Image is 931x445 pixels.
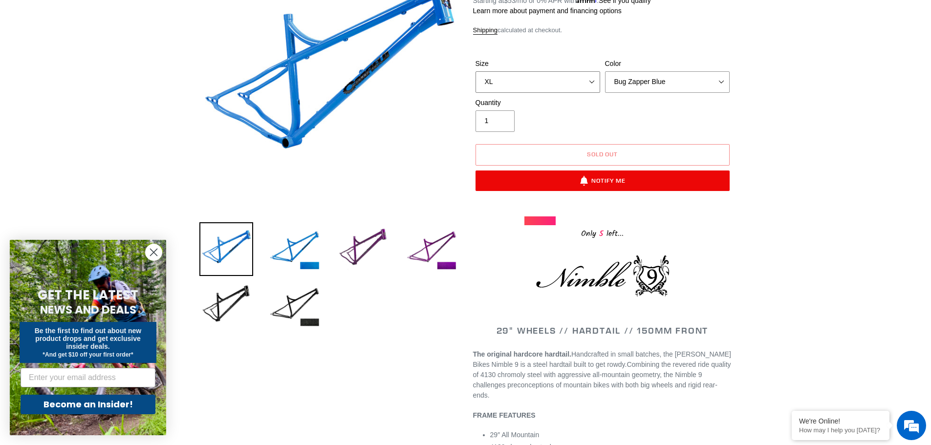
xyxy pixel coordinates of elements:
input: Enter your email address [21,368,155,387]
span: NEWS AND DEALS [40,302,136,318]
label: Size [476,59,600,69]
button: Close dialog [145,244,162,261]
span: 29″ All Mountain [490,431,540,439]
span: 5 [596,228,606,240]
span: Handcrafted in small batches, the [PERSON_NAME] Bikes Nimble 9 is a steel hardtail built to get r... [473,350,731,368]
a: Shipping [473,26,498,35]
img: Load image into Gallery viewer, NIMBLE 9 - Frameset [405,222,458,276]
span: GET THE LATEST [38,286,138,304]
img: Load image into Gallery viewer, NIMBLE 9 - Frameset [268,222,322,276]
p: How may I help you today? [799,426,882,434]
span: Be the first to find out about new product drops and get exclusive insider deals. [35,327,142,350]
span: Sold out [587,150,618,158]
span: 29" WHEELS // HARDTAIL // 150MM FRONT [497,325,709,336]
div: We're Online! [799,417,882,425]
img: Load image into Gallery viewer, NIMBLE 9 - Frameset [199,279,253,333]
div: Only left... [524,225,681,240]
button: Notify Me [476,170,730,191]
a: Learn more about payment and financing options [473,7,622,15]
div: calculated at checkout. [473,25,732,35]
img: Load image into Gallery viewer, NIMBLE 9 - Frameset [336,222,390,276]
span: *And get $10 off your first order* [43,351,133,358]
button: Become an Insider! [21,395,155,414]
button: Sold out [476,144,730,166]
b: FRAME FEATURES [473,411,536,419]
label: Quantity [476,98,600,108]
span: Combining the revered ride quality of 4130 chromoly steel with aggressive all-mountain geometry, ... [473,360,731,399]
label: Color [605,59,730,69]
img: Load image into Gallery viewer, NIMBLE 9 - Frameset [199,222,253,276]
img: Load image into Gallery viewer, NIMBLE 9 - Frameset [268,279,322,333]
strong: The original hardcore hardtail. [473,350,571,358]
